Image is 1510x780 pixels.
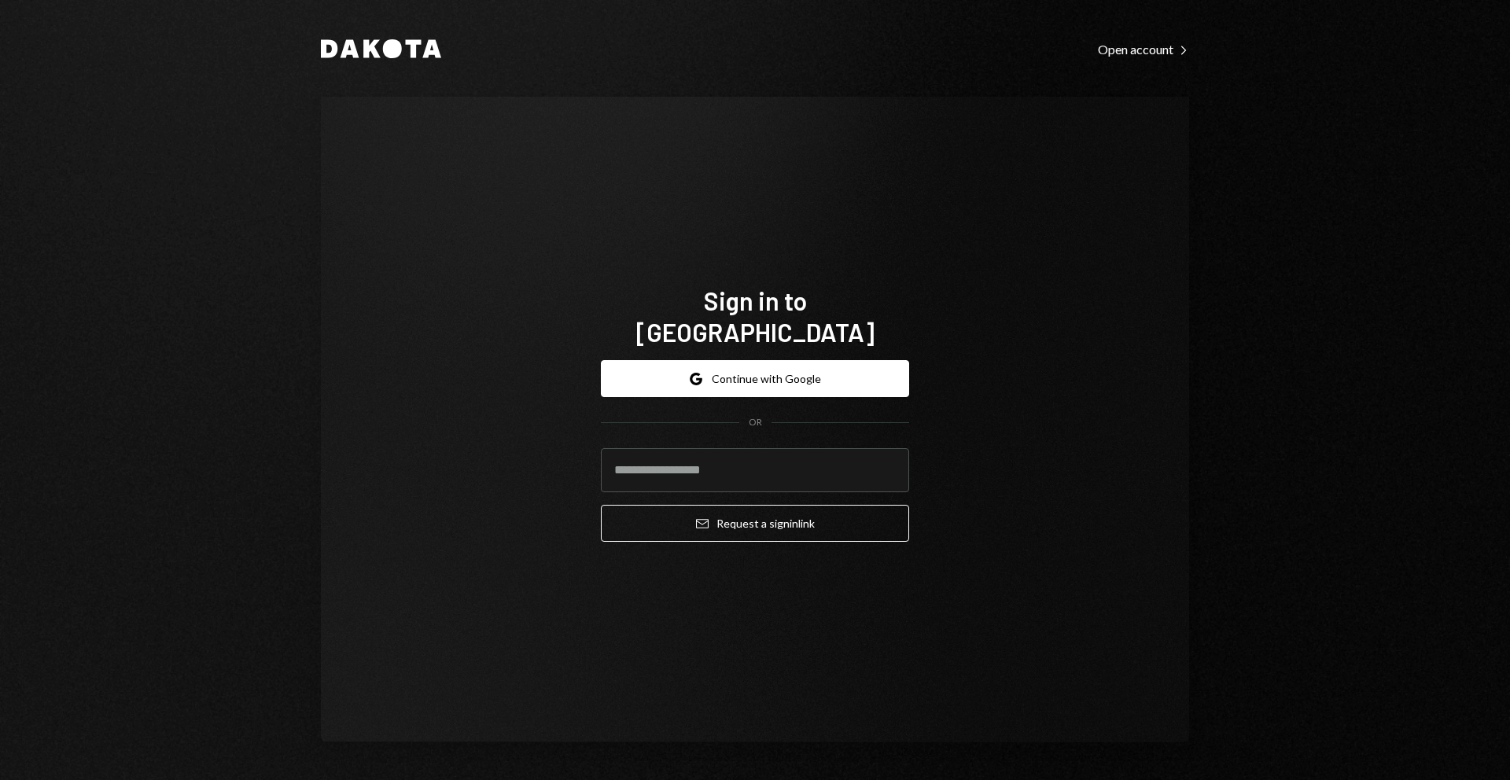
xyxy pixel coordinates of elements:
div: Open account [1098,42,1189,57]
button: Continue with Google [601,360,909,397]
h1: Sign in to [GEOGRAPHIC_DATA] [601,285,909,348]
button: Request a signinlink [601,505,909,542]
a: Open account [1098,40,1189,57]
div: OR [749,416,762,429]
